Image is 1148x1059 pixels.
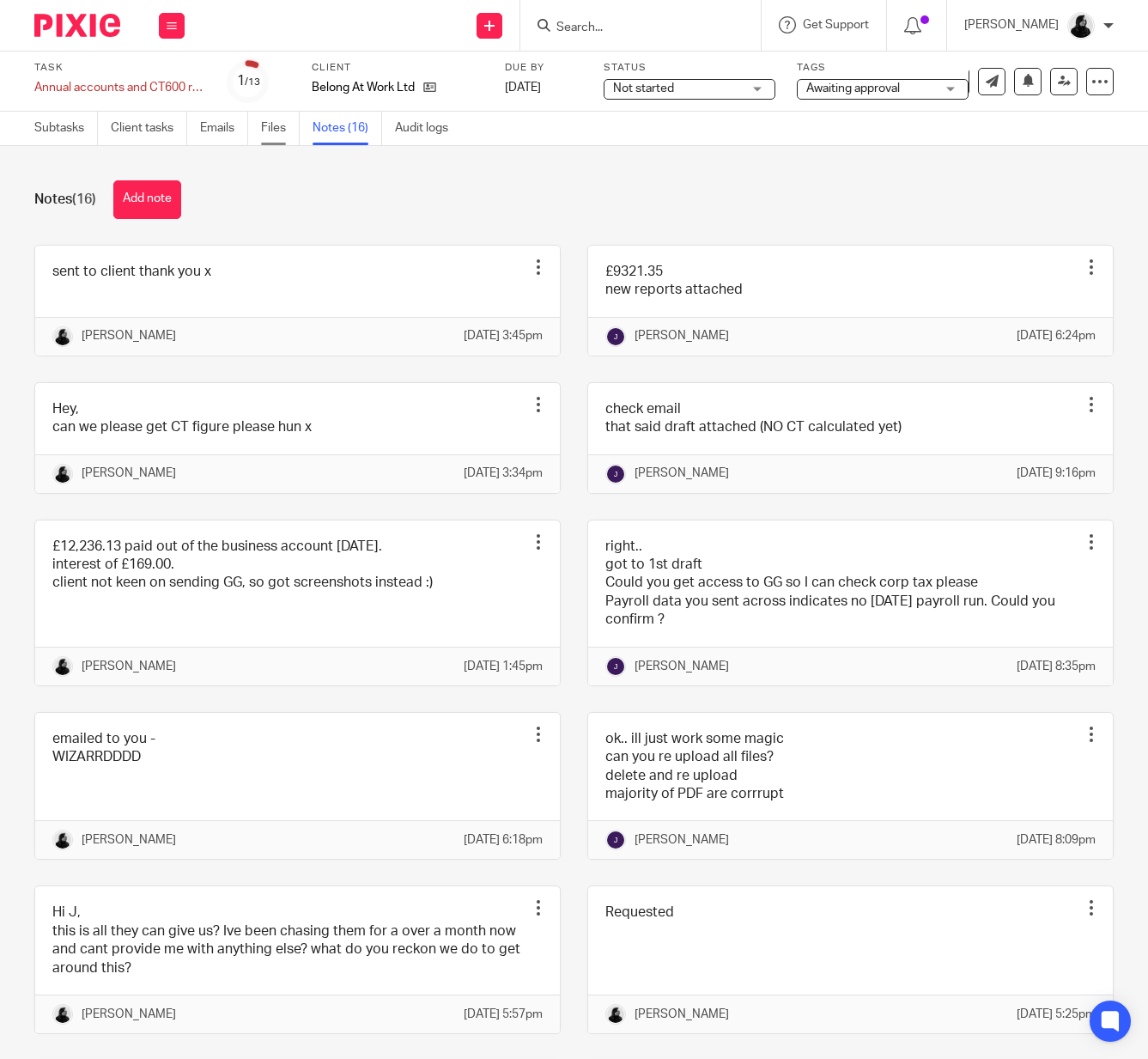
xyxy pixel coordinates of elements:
small: /13 [245,77,260,87]
p: [DATE] 3:34pm [464,465,543,482]
p: [PERSON_NAME] [635,1006,729,1023]
a: Emails [200,112,248,145]
a: Notes (16) [313,112,382,145]
input: Search [555,21,709,36]
img: Pixie [34,14,120,37]
span: (16) [72,192,96,206]
img: PHOTO-2023-03-20-11-06-28%203.jpg [52,464,73,484]
p: [DATE] 5:25pm [1017,1006,1096,1023]
img: PHOTO-2023-03-20-11-06-28%203.jpg [605,1004,626,1025]
p: [DATE] 9:16pm [1017,465,1096,482]
p: [DATE] 3:45pm [464,327,543,344]
p: [PERSON_NAME] [635,465,729,482]
img: PHOTO-2023-03-20-11-06-28%203.jpg [1067,12,1095,40]
p: [DATE] 1:45pm [464,658,543,675]
img: PHOTO-2023-03-20-11-06-28%203.jpg [52,1004,73,1025]
img: svg%3E [605,464,626,484]
p: [PERSON_NAME] [82,1006,176,1023]
img: svg%3E [605,656,626,677]
span: Not started [613,82,674,94]
label: Due by [505,61,582,75]
a: Files [261,112,300,145]
label: Tags [797,61,969,75]
p: [PERSON_NAME] [82,327,176,344]
p: [PERSON_NAME] [635,658,729,675]
p: [PERSON_NAME] [964,16,1059,33]
span: Awaiting approval [806,82,900,94]
label: Task [34,61,206,75]
img: PHOTO-2023-03-20-11-06-28%203.jpg [52,656,73,677]
img: svg%3E [605,326,626,347]
h1: Notes [34,191,96,209]
div: 1 [237,71,260,91]
button: Add note [113,180,181,219]
img: PHOTO-2023-03-20-11-06-28%203.jpg [52,326,73,347]
p: [DATE] 5:57pm [464,1006,543,1023]
p: [DATE] 8:09pm [1017,831,1096,849]
img: PHOTO-2023-03-20-11-06-28%203.jpg [52,830,73,850]
div: Annual accounts and CT600 return [34,79,206,96]
a: Client tasks [111,112,187,145]
a: Subtasks [34,112,98,145]
p: [DATE] 8:35pm [1017,658,1096,675]
label: Status [604,61,775,75]
p: [DATE] 6:18pm [464,831,543,849]
span: Get Support [803,19,869,31]
p: [PERSON_NAME] [635,831,729,849]
p: Belong At Work Ltd [312,79,415,96]
p: [PERSON_NAME] [82,831,176,849]
span: [DATE] [505,82,541,94]
a: Audit logs [395,112,461,145]
label: Client [312,61,483,75]
p: [PERSON_NAME] [82,465,176,482]
img: svg%3E [605,830,626,850]
p: [PERSON_NAME] [635,327,729,344]
p: [DATE] 6:24pm [1017,327,1096,344]
p: [PERSON_NAME] [82,658,176,675]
